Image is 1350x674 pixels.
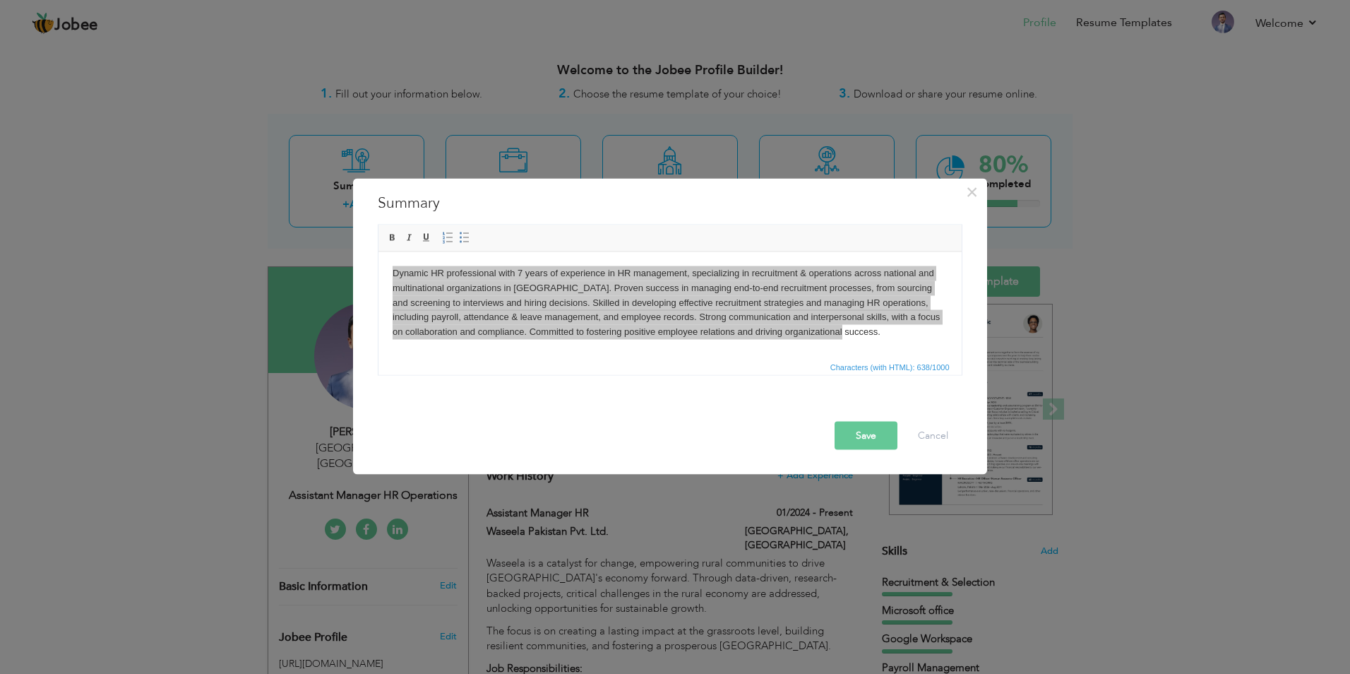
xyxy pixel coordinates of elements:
[402,230,417,246] a: Italic
[966,179,978,205] span: ×
[419,230,434,246] a: Underline
[828,361,952,374] span: Characters (with HTML): 638/1000
[904,422,962,450] button: Cancel
[440,230,455,246] a: Insert/Remove Numbered List
[385,230,400,246] a: Bold
[835,422,897,450] button: Save
[378,193,962,214] h3: Summary
[457,230,472,246] a: Insert/Remove Bulleted List
[378,252,962,358] iframe: Rich Text Editor, summaryEditor
[828,361,954,374] div: Statistics
[961,181,984,203] button: Close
